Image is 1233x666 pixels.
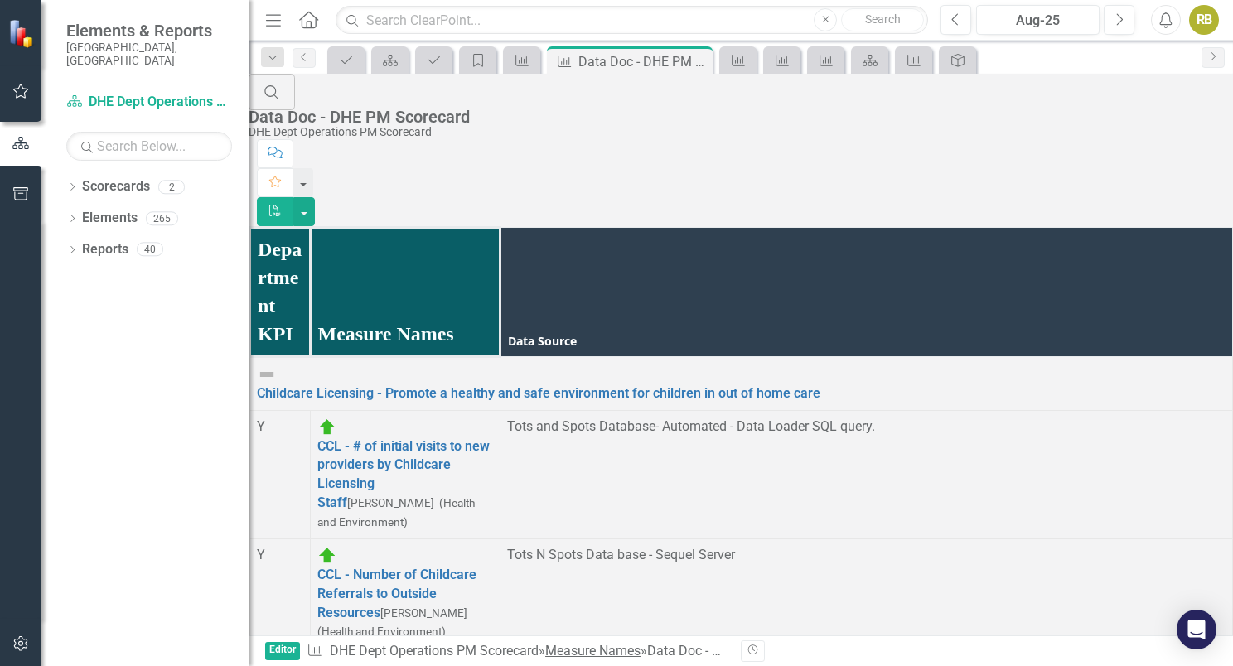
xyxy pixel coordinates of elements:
[158,180,185,194] div: 2
[8,18,38,48] img: ClearPoint Strategy
[258,235,302,349] div: Department KPI
[257,385,820,401] a: Childcare Licensing - Promote a healthy and safe environment for children in out of home care
[317,606,470,639] small: [PERSON_NAME] (Health and Environment)
[865,12,901,26] span: Search
[250,356,1233,410] td: Double-Click to Edit Right Click for Context Menu
[500,538,1232,648] td: Double-Click to Edit
[545,643,641,659] a: Measure Names
[317,567,476,620] a: CCL - Number of Childcare Referrals to Outside Resources
[500,410,1232,538] td: Double-Click to Edit
[336,6,928,35] input: Search ClearPoint...
[318,320,492,348] div: Measure Names
[66,93,232,112] a: DHE Dept Operations PM Scorecard
[317,438,490,511] a: CCL - # of initial visits to new providers by Childcare Licensing Staff
[250,410,311,538] td: Double-Click to Edit
[257,364,277,384] img: Not Defined
[976,5,1100,35] button: Aug-25
[82,209,138,228] a: Elements
[317,546,337,566] img: On Target
[841,8,924,31] button: Search
[249,126,1225,138] div: DHE Dept Operations PM Scorecard
[310,410,500,538] td: Double-Click to Edit Right Click for Context Menu
[507,547,735,562] span: Tots N Spots Data base - Sequel Server
[507,418,875,434] span: Tots and Spots Database- Automated - Data Loader SQL query.
[310,538,500,648] td: Double-Click to Edit Right Click for Context Menu
[1177,610,1216,649] div: Open Intercom Messenger
[330,643,539,659] a: DHE Dept Operations PM Scorecard
[66,132,232,161] input: Search Below...
[982,11,1094,31] div: Aug-25
[647,643,823,659] div: Data Doc - DHE PM Scorecard
[265,642,300,661] span: Editor
[307,642,728,661] div: » »
[137,243,163,257] div: 40
[66,21,232,41] span: Elements & Reports
[317,496,475,528] small: [PERSON_NAME] (Health and Environment)
[82,177,150,196] a: Scorecards
[249,108,1225,126] div: Data Doc - DHE PM Scorecard
[250,538,311,648] td: Double-Click to Edit
[508,333,1226,350] div: Data Source
[1189,5,1219,35] button: RB
[317,417,337,437] img: On Target
[578,51,708,72] div: Data Doc - DHE PM Scorecard
[66,41,232,68] small: [GEOGRAPHIC_DATA], [GEOGRAPHIC_DATA]
[82,240,128,259] a: Reports
[146,211,178,225] div: 265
